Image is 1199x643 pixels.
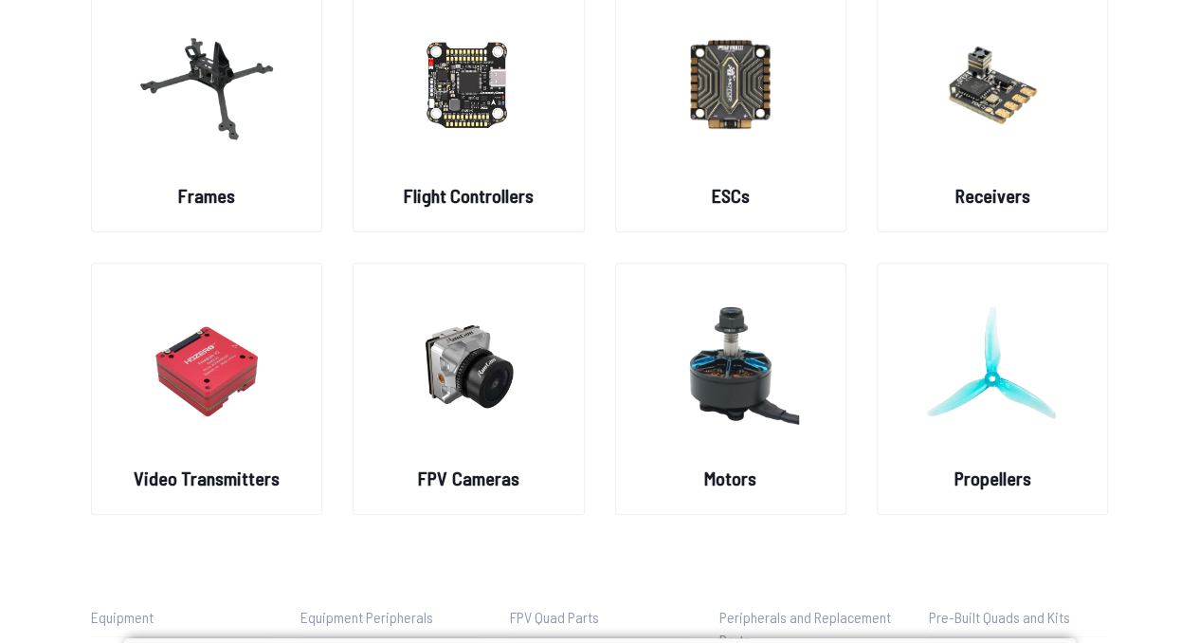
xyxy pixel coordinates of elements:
[712,182,750,209] h2: ESCs
[91,606,270,629] p: Equipment
[615,263,846,515] a: image of categoryMotors
[404,182,534,209] h2: Flight Controllers
[138,283,275,450] img: image of category
[418,465,518,491] h2: FPV Cameras
[400,283,536,450] img: image of category
[134,465,280,491] h2: Video Transmitters
[929,606,1108,629] p: Pre-Built Quads and Kits
[924,283,1061,450] img: image of category
[178,182,235,209] h2: Frames
[704,465,756,491] h2: Motors
[954,182,1029,209] h2: Receivers
[91,263,322,515] a: image of categoryVideo Transmitters
[877,263,1108,515] a: image of categoryPropellers
[300,606,480,629] p: Equipment Peripherals
[510,606,689,629] p: FPV Quad Parts
[663,283,799,450] img: image of category
[954,465,1030,491] h2: Propellers
[353,263,584,515] a: image of categoryFPV Cameras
